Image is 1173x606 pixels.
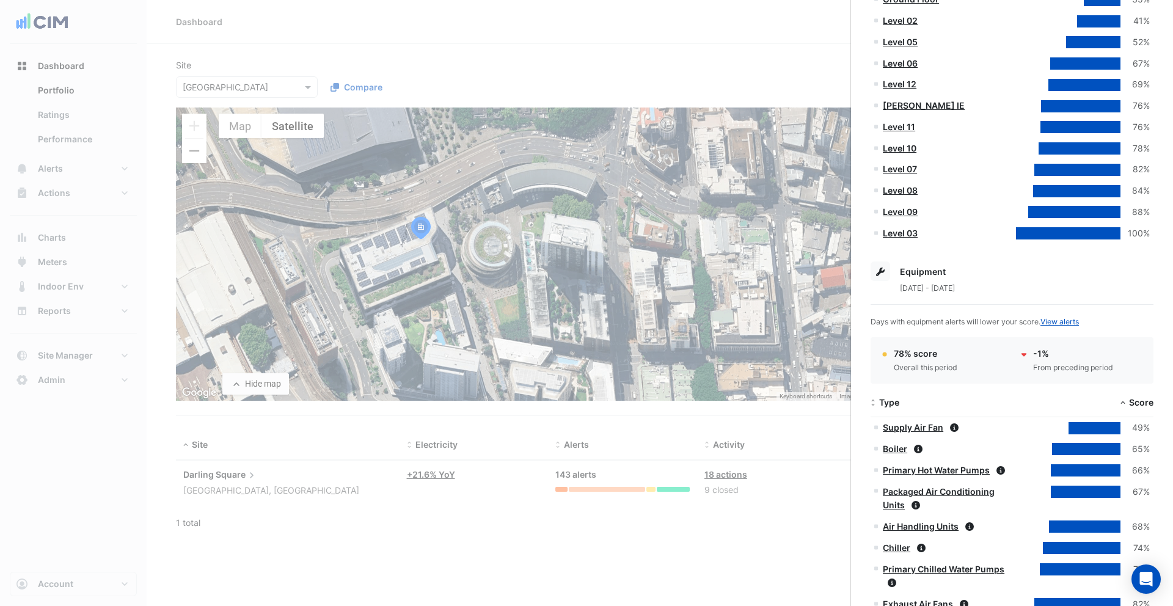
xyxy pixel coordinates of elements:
[883,564,1004,574] a: Primary Chilled Water Pumps
[879,397,899,407] span: Type
[883,465,990,475] a: Primary Hot Water Pumps
[1033,362,1113,373] div: From preceding period
[883,100,965,111] a: [PERSON_NAME] IE
[900,266,946,277] span: Equipment
[883,37,918,47] a: Level 05
[1120,563,1150,577] div: 77%
[883,58,918,68] a: Level 06
[883,164,917,174] a: Level 07
[1120,57,1150,71] div: 67%
[883,542,910,553] a: Chiller
[883,206,918,217] a: Level 09
[894,347,957,360] div: 78% score
[1120,541,1150,555] div: 74%
[1120,99,1150,113] div: 76%
[1120,485,1150,499] div: 67%
[1040,317,1079,326] a: View alerts
[1120,142,1150,156] div: 78%
[871,317,1079,326] span: Days with equipment alerts will lower your score.
[1120,227,1150,241] div: 100%
[900,283,955,293] span: [DATE] - [DATE]
[1120,442,1150,456] div: 65%
[1129,397,1153,407] span: Score
[1120,184,1150,198] div: 84%
[1120,35,1150,49] div: 52%
[1120,78,1150,92] div: 69%
[883,444,907,454] a: Boiler
[1120,14,1150,28] div: 41%
[1120,421,1150,435] div: 49%
[1033,347,1113,360] div: -1%
[894,362,957,373] div: Overall this period
[883,228,918,238] a: Level 03
[1120,120,1150,134] div: 76%
[883,486,995,511] a: Packaged Air Conditioning Units
[883,15,918,26] a: Level 02
[883,79,916,89] a: Level 12
[883,185,918,195] a: Level 08
[883,422,943,433] a: Supply Air Fan
[883,521,959,531] a: Air Handling Units
[1120,162,1150,177] div: 82%
[883,143,916,153] a: Level 10
[1120,520,1150,534] div: 68%
[1120,464,1150,478] div: 66%
[1131,564,1161,594] div: Open Intercom Messenger
[1120,205,1150,219] div: 88%
[883,122,915,132] a: Level 11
